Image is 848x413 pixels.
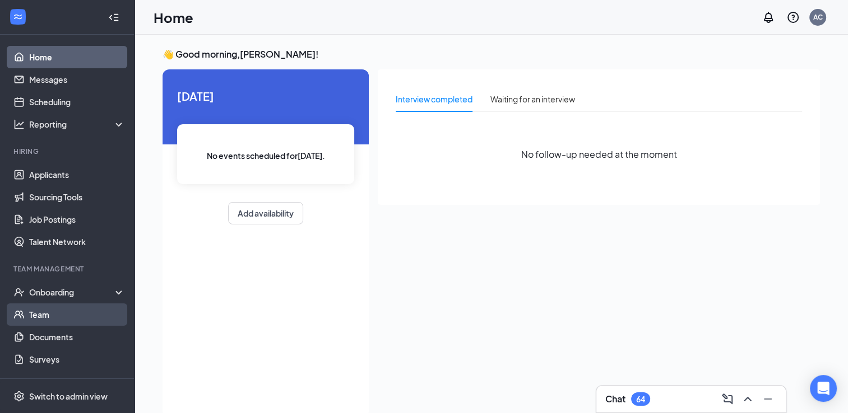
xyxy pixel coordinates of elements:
a: Messages [29,68,125,91]
h3: 👋 Good morning, [PERSON_NAME] ! [163,48,820,60]
a: Documents [29,326,125,348]
svg: Collapse [108,12,119,23]
svg: QuestionInfo [786,11,800,24]
svg: Settings [13,391,25,402]
div: Reporting [29,119,126,130]
div: Open Intercom Messenger [810,375,837,402]
svg: Notifications [762,11,775,24]
a: Sourcing Tools [29,186,125,208]
h3: Chat [605,393,625,405]
a: Surveys [29,348,125,370]
svg: Analysis [13,119,25,130]
button: Minimize [759,390,777,408]
a: Scheduling [29,91,125,113]
a: Talent Network [29,231,125,253]
svg: Minimize [761,392,775,406]
h1: Home [154,8,193,27]
div: 64 [636,395,645,404]
a: Home [29,46,125,68]
svg: ComposeMessage [721,392,734,406]
svg: WorkstreamLogo [12,11,24,22]
div: Switch to admin view [29,391,108,402]
div: Waiting for an interview [490,93,575,105]
span: No events scheduled for [DATE] . [207,149,325,162]
div: Interview completed [396,93,472,105]
svg: ChevronUp [741,392,754,406]
button: ComposeMessage [719,390,736,408]
button: Add availability [228,202,303,224]
span: [DATE] [177,87,354,105]
div: Team Management [13,264,123,274]
a: Applicants [29,163,125,186]
a: Job Postings [29,208,125,231]
svg: UserCheck [13,287,25,298]
span: No follow-up needed at the moment [521,147,677,161]
div: Onboarding [29,287,115,298]
button: ChevronUp [739,390,757,408]
div: Hiring [13,147,123,156]
a: Team [29,303,125,326]
div: AC [813,12,823,22]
